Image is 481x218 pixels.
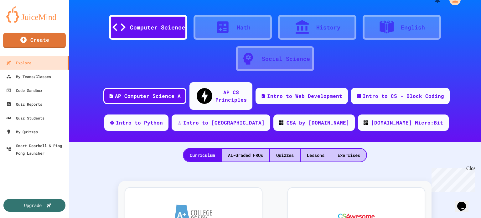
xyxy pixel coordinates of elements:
div: AP Computer Science A [115,92,181,100]
div: Upgrade [24,202,42,209]
div: CSA by [DOMAIN_NAME] [287,119,349,126]
div: Intro to [GEOGRAPHIC_DATA] [183,119,265,126]
img: logo-orange.svg [6,6,63,23]
div: Explore [6,59,31,66]
div: Intro to Python [116,119,163,126]
a: Create [3,33,66,48]
div: Intro to Web Development [267,92,342,100]
div: My Teams/Classes [6,73,51,80]
div: Social Science [262,55,310,63]
div: My Quizzes [6,128,38,136]
div: Quiz Students [6,114,44,122]
div: Intro to CS - Block Coding [363,92,444,100]
div: Exercises [331,149,366,162]
div: Code Sandbox [6,87,42,94]
div: Curriculum [184,149,221,162]
div: Computer Science [130,23,185,32]
div: AP CS Principles [215,88,247,104]
div: Chat with us now!Close [3,3,43,40]
div: [DOMAIN_NAME] Micro:Bit [371,119,443,126]
div: Math [237,23,251,32]
div: History [316,23,340,32]
div: Lessons [301,149,331,162]
iframe: chat widget [429,166,475,192]
img: CODE_logo_RGB.png [279,120,283,125]
div: English [401,23,425,32]
div: AI-Graded FRQs [222,149,269,162]
iframe: chat widget [455,193,475,212]
div: Quiz Reports [6,100,42,108]
div: Smart Doorbell & Ping Pong Launcher [6,142,66,157]
img: CODE_logo_RGB.png [364,120,368,125]
div: Quizzes [270,149,300,162]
